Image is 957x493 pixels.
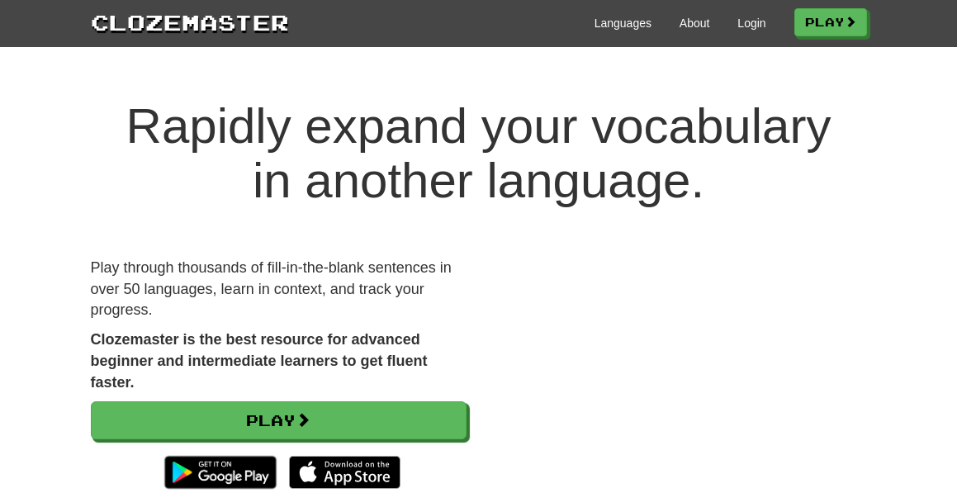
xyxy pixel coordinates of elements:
[91,401,467,439] a: Play
[737,15,765,31] a: Login
[794,8,867,36] a: Play
[595,15,651,31] a: Languages
[91,331,428,390] strong: Clozemaster is the best resource for advanced beginner and intermediate learners to get fluent fa...
[91,7,289,37] a: Clozemaster
[91,258,467,321] p: Play through thousands of fill-in-the-blank sentences in over 50 languages, learn in context, and...
[680,15,710,31] a: About
[289,456,400,489] img: Download_on_the_App_Store_Badge_US-UK_135x40-25178aeef6eb6b83b96f5f2d004eda3bffbb37122de64afbaef7...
